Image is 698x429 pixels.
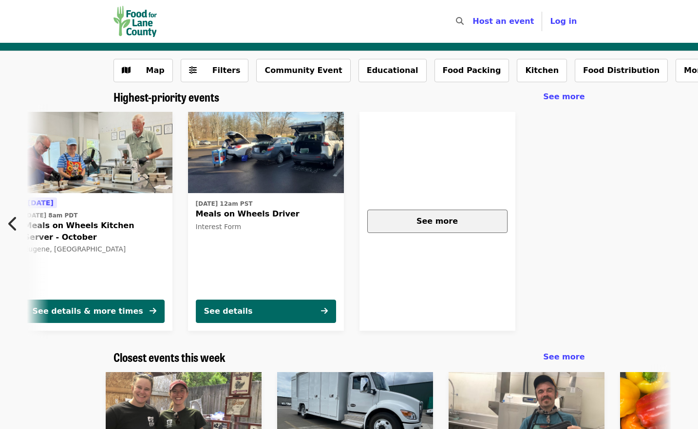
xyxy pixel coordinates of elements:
span: Closest events this week [113,348,226,365]
a: Closest events this week [113,350,226,364]
button: Log in [542,12,585,31]
span: Map [146,66,165,75]
a: See more [543,91,585,103]
i: chevron-left icon [8,214,18,233]
a: Host an event [472,17,534,26]
button: See details [196,300,336,323]
span: Meals on Wheels Kitchen Server - October [24,220,165,243]
button: Filters (0 selected) [181,59,249,82]
button: Show map view [113,59,173,82]
i: map icon [122,66,131,75]
img: Meals on Wheels Kitchen Server - October organized by Food for Lane County [17,112,172,194]
input: Search [470,10,477,33]
a: See details for "Meals on Wheels Kitchen Server - October" [17,112,172,331]
div: See details & more times [33,305,143,317]
button: Community Event [256,59,350,82]
i: search icon [456,17,464,26]
span: See more [543,92,585,101]
span: Interest Form [196,223,242,231]
button: Food Packing [434,59,509,82]
button: Food Distribution [575,59,668,82]
div: Eugene, [GEOGRAPHIC_DATA] [24,245,165,253]
a: See more [543,351,585,363]
time: [DATE] 8am PDT [24,211,78,220]
button: Kitchen [517,59,567,82]
button: See more [367,210,508,233]
i: arrow-right icon [150,306,156,316]
span: See more [543,352,585,361]
img: Meals on Wheels Driver organized by Food for Lane County [188,112,344,194]
span: Meals on Wheels Driver [196,208,336,220]
div: See details [204,305,253,317]
time: [DATE] 12am PST [196,199,253,208]
span: Log in [550,17,577,26]
button: See details & more times [24,300,165,323]
span: See more [416,216,458,226]
a: See details for "Meals on Wheels Driver" [188,112,344,331]
a: See more [359,112,515,331]
button: Educational [358,59,427,82]
i: sliders-h icon [189,66,197,75]
a: Highest-priority events [113,90,219,104]
i: arrow-right icon [321,306,328,316]
span: Highest-priority events [113,88,219,105]
img: Food for Lane County - Home [113,6,157,37]
div: Closest events this week [106,350,593,364]
span: Filters [212,66,241,75]
div: Highest-priority events [106,90,593,104]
